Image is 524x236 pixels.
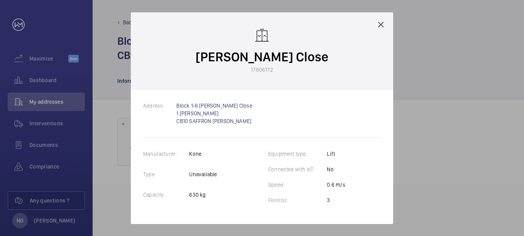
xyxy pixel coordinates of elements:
a: Block 1-6 [PERSON_NAME] Close 1 [PERSON_NAME] CB10 SAFFRON [PERSON_NAME] [176,103,252,124]
label: Speed: [268,182,297,188]
label: Capacity: [143,192,177,198]
p: [PERSON_NAME] Close [196,48,328,66]
label: Equipment type: [268,151,319,157]
label: Manufacturer: [143,151,189,157]
p: 0.6 m/s [327,181,345,189]
img: elevator.svg [254,28,270,43]
p: 3 [327,196,345,204]
label: Type [143,171,167,177]
p: Kone [189,150,217,158]
p: 630 kg [189,191,217,199]
label: Connected with IoT: [268,166,327,172]
p: Lift [327,150,345,158]
label: Address: [143,103,176,109]
p: No [327,165,345,173]
label: Floor(s): [268,197,300,203]
p: Unavailable [189,170,217,178]
p: 17806172 [251,66,273,74]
